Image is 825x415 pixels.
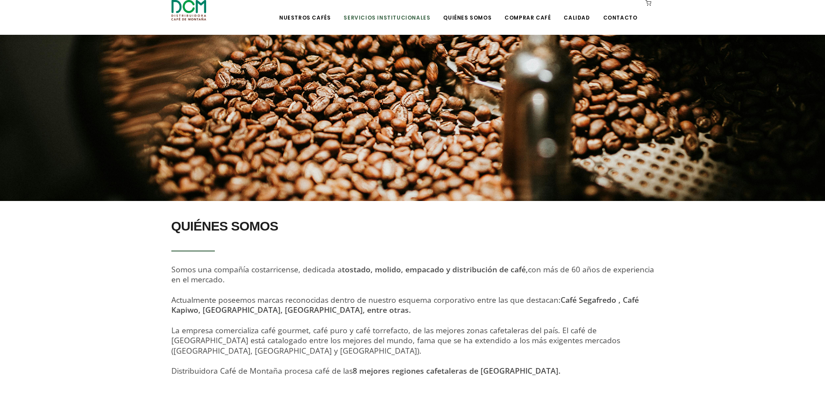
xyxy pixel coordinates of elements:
[558,1,595,21] a: Calidad
[598,1,643,21] a: Contacto
[171,295,639,315] span: Actualmente poseemos marcas reconocidas dentro de nuestro esquema corporativo entre las que desta...
[274,1,336,21] a: Nuestros Cafés
[171,264,654,284] span: Somos una compañía costarricense, dedicada a con más de 60 años de experiencia en el mercado.
[171,214,654,238] h2: QUIÉNES SOMOS
[171,295,639,315] strong: Café Segafredo , Café Kapiwo, [GEOGRAPHIC_DATA], [GEOGRAPHIC_DATA], entre otras.
[171,325,620,356] span: La empresa comercializa café gourmet, café puro y café torrefacto, de las mejores zonas cafetaler...
[353,365,561,376] strong: 8 mejores regiones cafetaleras de [GEOGRAPHIC_DATA].
[338,1,435,21] a: Servicios Institucionales
[171,365,561,376] span: Distribuidora Café de Montaña procesa café de las
[342,264,528,274] strong: tostado, molido, empacado y distribución de café,
[499,1,556,21] a: Comprar Café
[438,1,497,21] a: Quiénes Somos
